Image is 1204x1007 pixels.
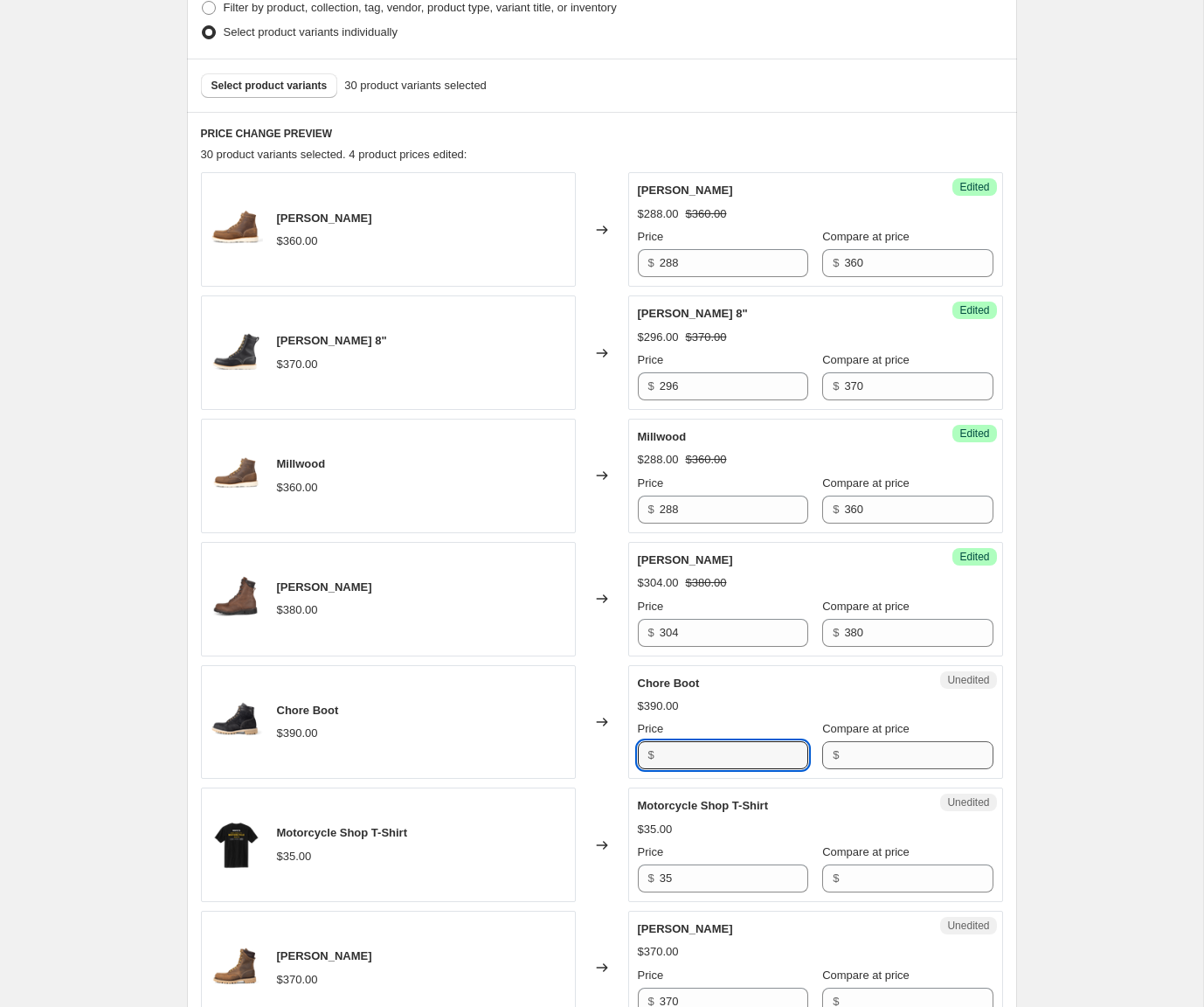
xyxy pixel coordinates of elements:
[833,626,839,639] span: $
[224,25,398,38] span: Select product variants individually
[277,233,318,250] div: $360.00
[211,204,263,256] img: r4000_80x.png
[648,256,654,269] span: $
[833,748,839,761] span: $
[277,457,326,470] span: Millwood
[686,451,727,469] strike: $360.00
[211,696,263,748] img: r951uhv_80x.png
[822,845,910,858] span: Compare at price
[638,799,769,812] span: Motorcycle Shop T-Shirt
[638,943,679,961] div: $370.00
[947,919,989,933] span: Unedited
[686,205,727,223] strike: $360.00
[648,626,654,639] span: $
[959,550,989,564] span: Edited
[638,353,664,366] span: Price
[638,205,679,223] div: $288.00
[638,451,679,469] div: $288.00
[638,698,679,715] div: $390.00
[277,725,318,742] div: $390.00
[211,941,263,994] img: r508_80x.png
[822,353,910,366] span: Compare at price
[686,574,727,592] strike: $380.00
[638,969,664,982] span: Price
[201,127,1003,141] h6: PRICE CHANGE PREVIEW
[638,574,679,592] div: $304.00
[822,476,910,490] span: Compare at price
[201,73,338,98] button: Select product variants
[648,748,654,761] span: $
[201,148,467,161] span: 30 product variants selected. 4 product prices edited:
[277,971,318,989] div: $370.00
[277,826,408,839] span: Motorcycle Shop T-Shirt
[638,430,687,443] span: Millwood
[344,77,487,94] span: 30 product variants selected
[638,677,700,690] span: Chore Boot
[211,449,263,502] img: r5010_80x.png
[686,329,727,346] strike: $370.00
[638,476,664,490] span: Price
[833,379,839,392] span: $
[277,212,372,225] span: [PERSON_NAME]
[638,329,679,346] div: $296.00
[822,230,910,243] span: Compare at price
[638,722,664,735] span: Price
[277,949,372,962] span: [PERSON_NAME]
[648,503,654,516] span: $
[277,479,318,497] div: $360.00
[277,704,339,717] span: Chore Boot
[638,184,733,197] span: [PERSON_NAME]
[211,79,328,93] span: Select product variants
[833,503,839,516] span: $
[638,845,664,858] span: Price
[648,379,654,392] span: $
[822,722,910,735] span: Compare at price
[638,922,733,935] span: [PERSON_NAME]
[638,821,673,838] div: $35.00
[947,673,989,687] span: Unedited
[211,819,263,872] img: wts-ss-moto_80x.png
[638,307,748,320] span: [PERSON_NAME] 8"
[833,256,839,269] span: $
[277,848,312,865] div: $35.00
[822,969,910,982] span: Compare at price
[277,334,387,347] span: [PERSON_NAME] 8"
[638,553,733,566] span: [PERSON_NAME]
[277,356,318,373] div: $370.00
[211,327,263,379] img: r8000_80x.png
[959,303,989,317] span: Edited
[638,600,664,613] span: Price
[211,573,263,625] img: h7865_80x.png
[277,580,372,594] span: [PERSON_NAME]
[833,872,839,885] span: $
[648,872,654,885] span: $
[822,600,910,613] span: Compare at price
[959,427,989,441] span: Edited
[277,601,318,619] div: $380.00
[959,180,989,194] span: Edited
[224,1,617,14] span: Filter by product, collection, tag, vendor, product type, variant title, or inventory
[947,795,989,809] span: Unedited
[638,230,664,243] span: Price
